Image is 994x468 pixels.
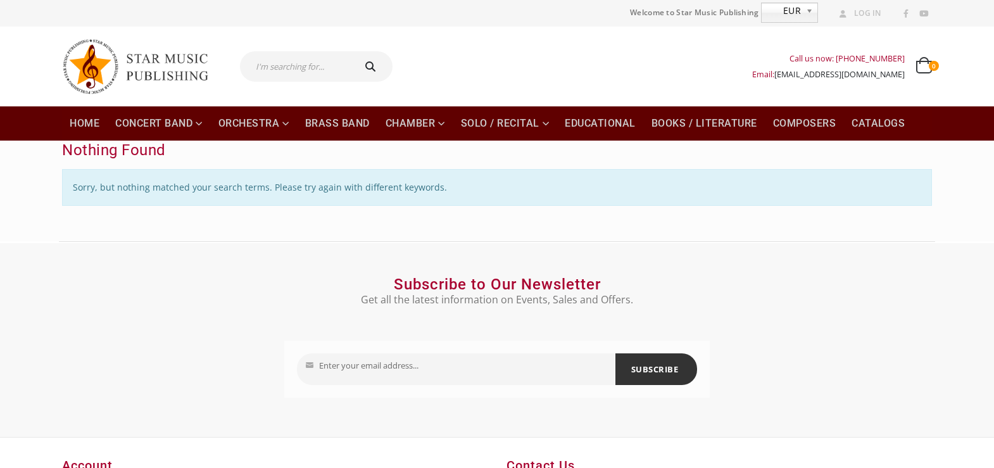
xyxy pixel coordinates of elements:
a: Orchestra [211,106,297,141]
a: Solo / Recital [453,106,557,141]
a: Concert Band [108,106,210,141]
div: Email: [752,66,905,82]
input: I'm searching for... [240,51,352,82]
img: Star Music Publishing [62,33,220,100]
span: 0 [929,61,939,71]
a: Educational [557,106,643,141]
a: Composers [765,106,844,141]
h2: Subscribe to Our Newsletter [284,275,710,294]
a: Chamber [378,106,453,141]
span: SUBSCRIBE [631,359,679,379]
h2: Nothing Found [62,141,932,160]
button: SUBSCRIBE [615,353,698,385]
span: Welcome to Star Music Publishing [630,3,759,22]
button: Search [352,51,393,82]
p: Sorry, but nothing matched your search terms. Please try again with different keywords. [62,169,932,206]
a: Home [62,106,107,141]
a: Brass Band [298,106,377,141]
a: Facebook [898,6,914,22]
a: [EMAIL_ADDRESS][DOMAIN_NAME] [774,69,905,80]
a: Youtube [915,6,932,22]
a: Log In [834,5,881,22]
a: Books / Literature [644,106,765,141]
span: EUR [762,3,801,18]
p: Get all the latest information on Events, Sales and Offers. [284,292,710,307]
a: Catalogs [844,106,912,141]
div: Call us now: [PHONE_NUMBER] [752,51,905,66]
